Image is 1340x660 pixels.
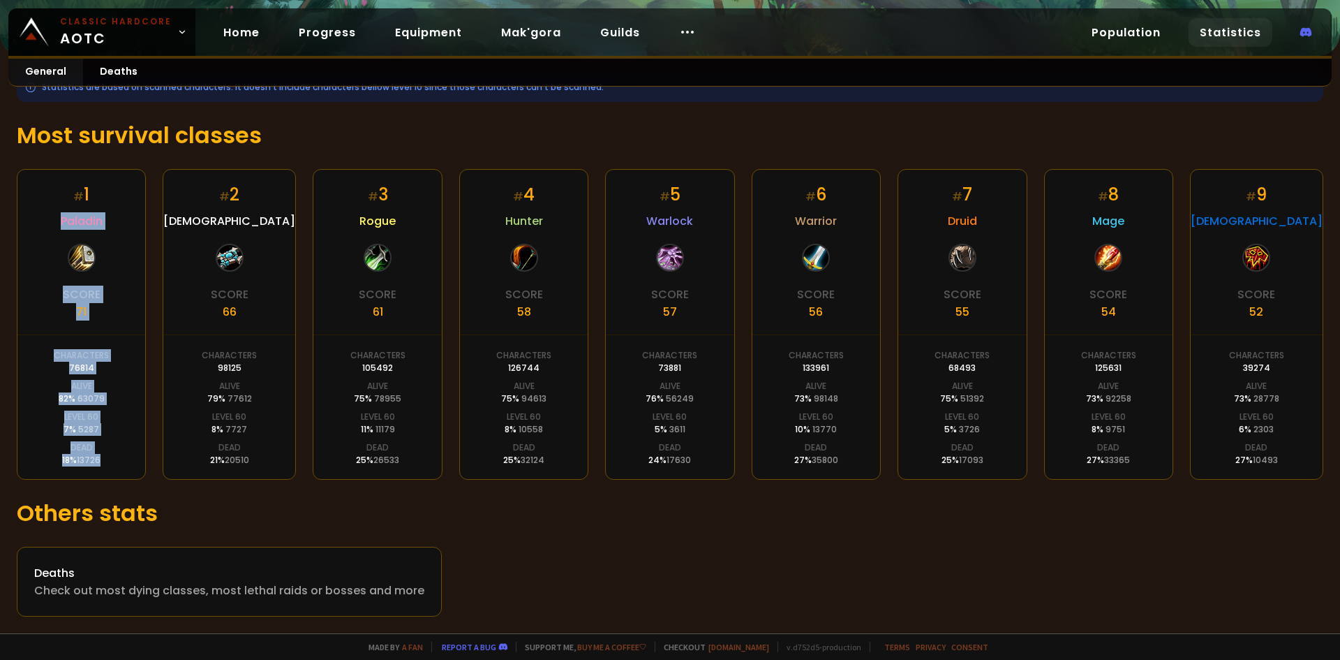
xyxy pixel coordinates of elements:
[1237,286,1275,303] div: Score
[945,411,979,423] div: Level 60
[948,212,977,230] span: Druid
[809,303,823,321] div: 56
[442,642,496,652] a: Report a bug
[63,286,100,303] div: Score
[505,286,543,303] div: Score
[589,18,651,47] a: Guilds
[1191,212,1323,230] span: [DEMOGRAPHIC_DATA]
[70,441,93,454] div: Dead
[54,349,109,362] div: Characters
[1101,303,1116,321] div: 54
[17,497,1323,530] h1: Others stats
[1245,441,1267,454] div: Dead
[655,642,769,652] span: Checkout
[34,564,424,582] div: Deaths
[1087,454,1130,467] div: 27 %
[375,423,395,435] span: 11179
[1229,349,1284,362] div: Characters
[1098,182,1119,207] div: 8
[646,212,693,230] span: Warlock
[77,393,105,404] span: 63079
[490,18,572,47] a: Mak'gora
[513,189,523,205] small: #
[1105,393,1131,404] span: 92258
[360,642,423,652] span: Made by
[814,393,838,404] span: 98148
[642,349,697,362] div: Characters
[361,411,395,423] div: Level 60
[218,362,241,374] div: 98125
[83,59,154,86] a: Deaths
[795,212,837,230] span: Warrior
[368,189,378,205] small: #
[805,189,816,205] small: #
[805,441,827,454] div: Dead
[219,182,239,207] div: 2
[916,642,946,652] a: Privacy
[17,119,1323,152] h1: Most survival classes
[496,349,551,362] div: Characters
[663,303,677,321] div: 57
[77,454,100,466] span: 13726
[660,182,680,207] div: 5
[212,18,271,47] a: Home
[959,423,980,435] span: 3726
[513,441,535,454] div: Dead
[667,454,691,466] span: 17630
[373,303,383,321] div: 61
[519,423,543,435] span: 10558
[1243,362,1270,374] div: 39274
[777,642,861,652] span: v. d752d5 - production
[211,423,247,436] div: 8 %
[225,423,247,435] span: 7727
[17,547,442,617] a: DeathsCheck out most dying classes, most lethal raids or bosses and more
[354,393,401,405] div: 75 %
[653,411,687,423] div: Level 60
[1081,349,1136,362] div: Characters
[60,15,172,49] span: AOTC
[1095,362,1122,374] div: 125631
[944,286,981,303] div: Score
[362,362,393,374] div: 105492
[61,212,103,230] span: Paladin
[812,454,838,466] span: 35800
[73,189,84,205] small: #
[655,423,685,436] div: 5 %
[64,423,99,436] div: 7 %
[1086,393,1131,405] div: 73 %
[503,454,544,467] div: 25 %
[669,423,685,435] span: 3611
[368,182,388,207] div: 3
[219,380,240,393] div: Alive
[944,423,980,436] div: 5 %
[805,380,826,393] div: Alive
[374,393,401,404] span: 78955
[577,642,646,652] a: Buy me a coffee
[64,411,98,423] div: Level 60
[514,380,535,393] div: Alive
[361,423,395,436] div: 11 %
[951,642,988,652] a: Consent
[646,393,694,405] div: 76 %
[212,411,246,423] div: Level 60
[805,182,826,207] div: 6
[516,642,646,652] span: Support me,
[952,380,973,393] div: Alive
[1089,286,1127,303] div: Score
[955,303,969,321] div: 55
[60,15,172,28] small: Classic Hardcore
[812,423,837,435] span: 13770
[1080,18,1172,47] a: Population
[59,393,105,405] div: 82 %
[359,286,396,303] div: Score
[508,362,539,374] div: 126744
[1092,411,1126,423] div: Level 60
[1105,423,1125,435] span: 9751
[1098,380,1119,393] div: Alive
[402,642,423,652] a: a fan
[960,393,984,404] span: 51392
[1097,441,1119,454] div: Dead
[708,642,769,652] a: [DOMAIN_NAME]
[359,212,396,230] span: Rogue
[69,362,94,374] div: 76814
